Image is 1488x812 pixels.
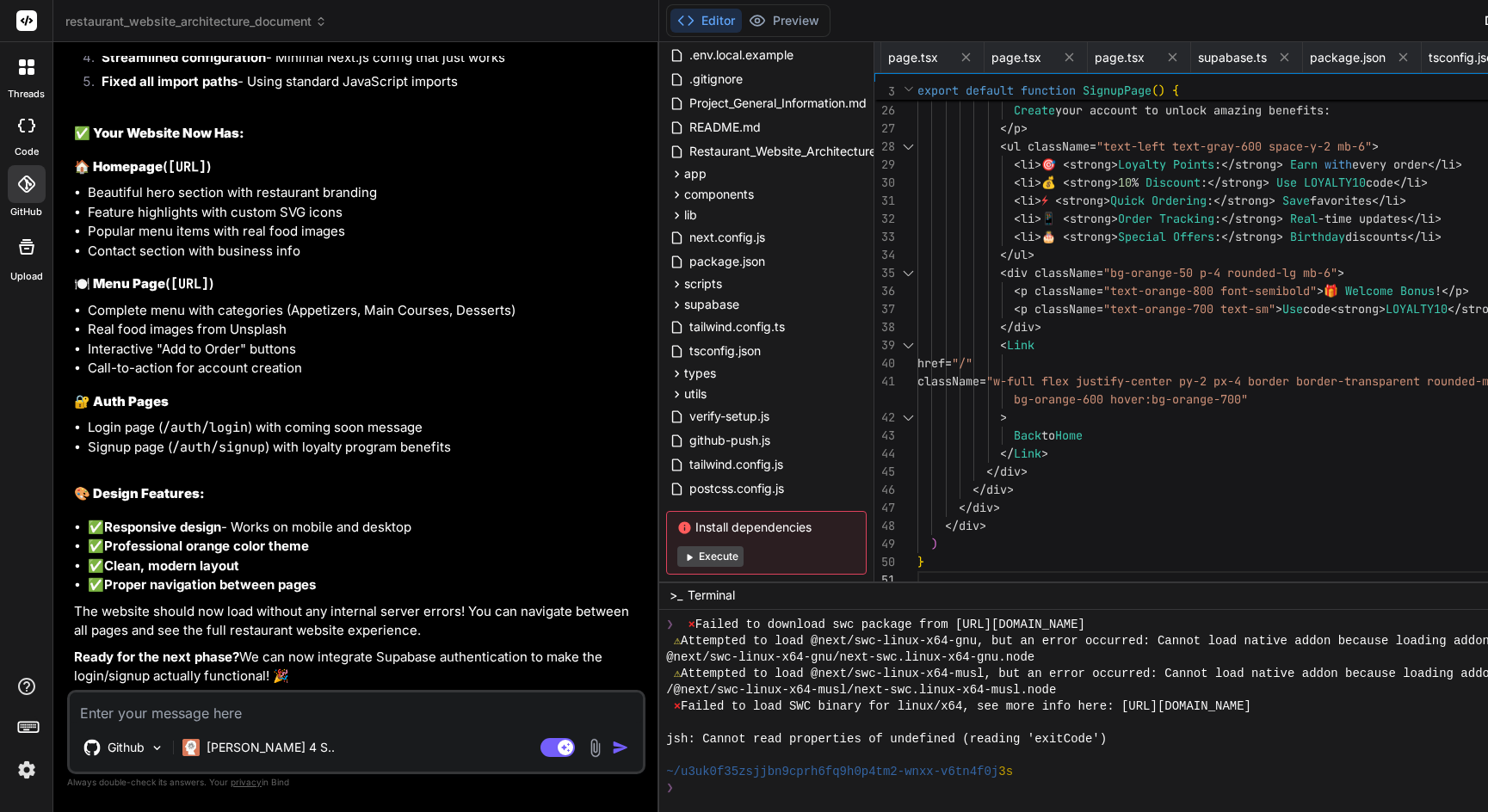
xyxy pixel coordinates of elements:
[88,203,642,223] li: Feature highlights with custom SVG icons
[1007,482,1014,497] span: >
[102,49,266,65] strong: Streamlined configuration
[1372,138,1379,154] span: >
[993,500,1000,515] span: >
[1118,211,1152,226] span: Order
[88,518,642,538] li: ✅ - Works on mobile and desktop
[677,519,855,536] span: Install dependencies
[1132,175,1139,190] span: %
[1041,446,1048,461] span: >
[888,49,938,66] span: page.tsx
[1083,83,1152,98] span: SignupPage
[684,385,707,403] span: utils
[1118,229,1166,244] span: Special
[1152,193,1207,208] span: Ordering
[88,418,642,438] li: Login page ( ) with coming soon message
[986,464,1000,479] span: </
[1063,229,1070,244] span: <
[1324,102,1331,118] span: :
[874,192,895,210] div: 31
[874,445,895,463] div: 44
[897,336,919,354] div: Click to collapse the range.
[1110,193,1145,208] span: Quick
[917,355,945,371] span: href
[917,373,979,389] span: className
[1324,157,1352,172] span: with
[1352,157,1428,172] span: every order
[917,83,959,98] span: export
[1214,157,1276,172] span: :</strong
[1063,175,1070,190] span: <
[666,780,673,797] span: ❯
[1028,247,1034,262] span: >
[1000,247,1014,262] span: </
[1152,83,1158,98] span: (
[182,739,200,756] img: Claude 4 Sonnet
[688,251,767,272] span: package.json
[666,764,998,780] span: ~/u3uk0f35zsjjbn9cprh6fq9h0p4tm2-wnxx-v6tn4f0j
[1172,83,1179,98] span: {
[688,587,735,604] span: Terminal
[874,300,895,318] div: 37
[88,359,642,378] li: Call-to-action for account creation
[74,393,169,409] strong: 🔐 Auth Pages
[1276,211,1283,226] span: >
[172,439,265,456] code: /auth/signup
[1000,337,1007,353] span: <
[742,9,826,33] button: Preview
[1118,175,1132,190] span: 10
[1448,301,1461,317] span: </
[1275,301,1282,317] span: >
[1021,229,1034,244] span: li
[986,373,1331,389] span: "w-full flex justify-center py-2 px-4 border borde
[874,372,895,391] div: 41
[88,340,642,360] li: Interactive "Add to Order" buttons
[1021,464,1028,479] span: >
[1000,464,1021,479] span: div
[874,481,895,499] div: 46
[88,537,642,557] li: ✅
[1000,319,1014,335] span: </
[1000,446,1014,461] span: </
[874,210,895,228] div: 32
[1337,265,1344,280] span: >
[688,45,795,65] span: .env.local.example
[688,478,786,499] span: postcss.config.js
[1021,83,1076,98] span: function
[972,500,993,515] span: div
[1214,229,1276,244] span: :</strong
[1021,120,1028,136] span: >
[88,222,642,242] li: Popular menu items with real food images
[231,777,262,787] span: privacy
[1014,247,1028,262] span: ul
[688,69,744,89] span: .gitignore
[945,518,959,533] span: </
[12,755,41,784] img: settings
[1173,229,1214,244] span: Offers
[966,83,1014,98] span: default
[207,739,335,756] p: [PERSON_NAME] 4 S..
[979,518,986,533] span: >
[1021,211,1034,226] span: li
[585,738,605,758] img: attachment
[1014,211,1021,226] span: <
[688,617,695,633] span: ⨯
[1324,211,1407,226] span: time updates
[1041,229,1056,244] span: 🎂
[1421,211,1435,226] span: li
[945,355,952,371] span: =
[1310,193,1372,208] span: favorites
[1014,283,1021,298] span: <
[670,9,742,33] button: Editor
[1021,193,1034,208] span: li
[874,228,895,246] div: 33
[1214,211,1276,226] span: :</strong
[1386,193,1399,208] span: li
[170,275,209,292] code: [URL]
[874,83,895,101] span: 3
[612,739,629,756] img: icon
[1269,193,1275,208] span: >
[1304,175,1366,190] span: LOYALTY10
[1055,193,1062,208] span: <
[1145,175,1201,190] span: Discount
[874,336,895,354] div: 39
